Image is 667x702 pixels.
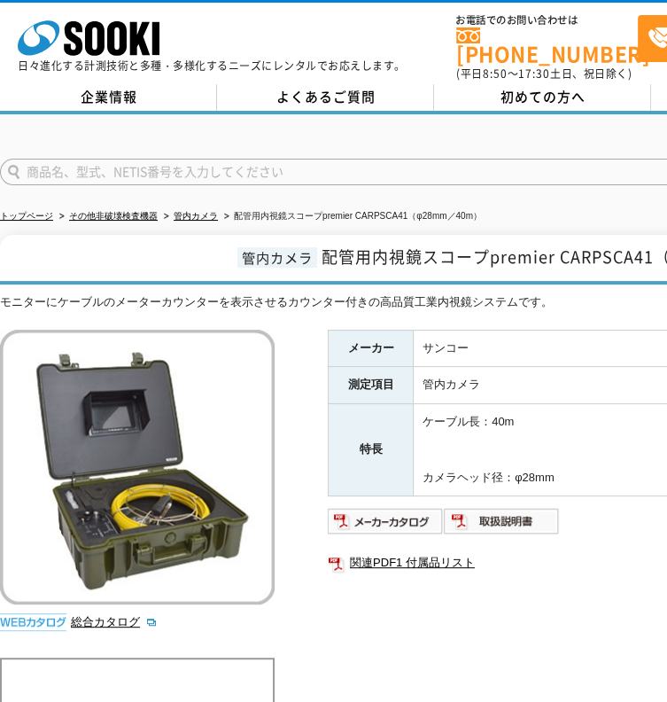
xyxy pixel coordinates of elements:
[444,507,560,535] img: 取扱説明書
[221,207,482,226] li: 配管用内視鏡スコープpremier CARPSCA41（φ28mm／40m）
[237,247,317,268] span: 管内カメラ
[69,211,158,221] a: その他非破壊検査機器
[518,66,550,82] span: 17:30
[434,84,651,111] a: 初めての方へ
[456,66,632,82] span: (平日 ～ 土日、祝日除く)
[444,519,560,533] a: 取扱説明書
[500,87,586,106] span: 初めての方へ
[483,66,508,82] span: 8:50
[328,519,444,533] a: メーカーカタログ
[456,27,638,64] a: [PHONE_NUMBER]
[329,367,414,404] th: 測定項目
[174,211,218,221] a: 管内カメラ
[329,404,414,496] th: 特長
[456,15,638,26] span: お電話でのお問い合わせは
[18,60,406,71] p: 日々進化する計測技術と多種・多様化するニーズにレンタルでお応えします。
[71,615,158,628] a: 総合カタログ
[217,84,434,111] a: よくあるご質問
[328,507,444,535] img: メーカーカタログ
[329,330,414,367] th: メーカー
